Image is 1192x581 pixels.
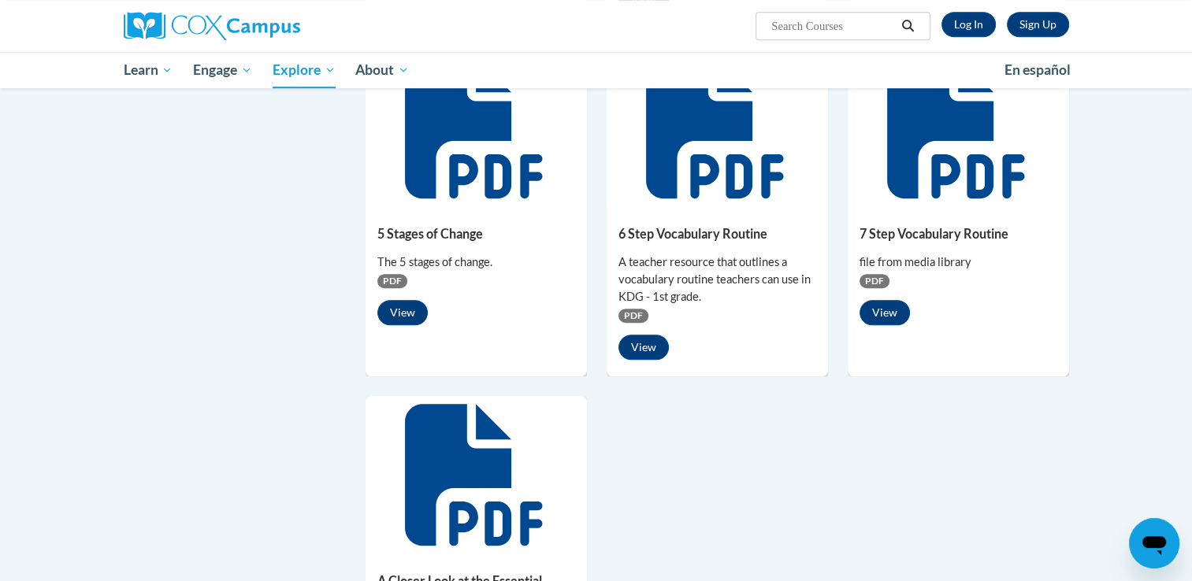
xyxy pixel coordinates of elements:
[262,52,346,88] a: Explore
[860,226,1057,241] h5: 7 Step Vocabulary Routine
[377,253,575,271] div: The 5 stages of change.
[183,52,262,88] a: Engage
[1129,518,1179,568] iframe: Button to launch messaging window
[377,226,575,241] h5: 5 Stages of Change
[123,61,173,80] span: Learn
[1007,12,1069,37] a: Register
[377,274,407,288] span: PDF
[1004,61,1071,78] span: En español
[860,274,889,288] span: PDF
[618,226,816,241] h5: 6 Step Vocabulary Routine
[193,61,252,80] span: Engage
[273,61,336,80] span: Explore
[124,12,300,40] img: Cox Campus
[860,300,910,325] button: View
[618,335,669,360] button: View
[345,52,419,88] a: About
[941,12,996,37] a: Log In
[355,61,409,80] span: About
[124,12,423,40] a: Cox Campus
[896,17,919,35] button: Search
[377,300,428,325] button: View
[618,309,648,323] span: PDF
[618,253,816,305] div: A teacher resource that outlines a vocabulary routine teachers can use in KDG - 1st grade.
[113,52,184,88] a: Learn
[994,54,1081,87] a: En español
[770,17,896,35] input: Search Courses
[100,52,1093,88] div: Main menu
[860,253,1057,271] div: file from media library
